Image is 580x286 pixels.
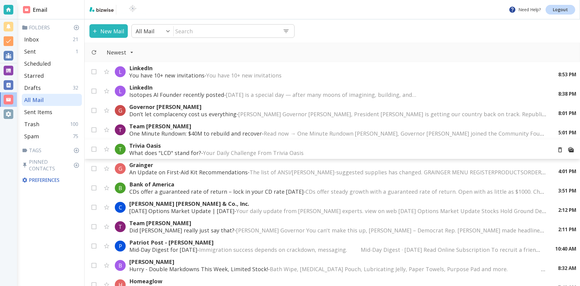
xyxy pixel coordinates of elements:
[129,103,546,110] p: Governor [PERSON_NAME]
[558,110,576,117] p: 8:01 PM
[129,169,546,176] p: An Update on First-Aid Kit Recommendations -
[553,8,568,12] p: Logout
[129,181,546,188] p: Bank of America
[129,84,546,91] p: LinkedIn
[24,60,51,67] p: Scheduled
[129,278,546,285] p: Homeaglow
[129,258,546,265] p: [PERSON_NAME]
[129,219,546,227] p: Team [PERSON_NAME]
[89,7,114,12] img: bizwise
[206,72,411,79] span: You have 10+ new invitations ͏ ͏ ͏ ͏ ͏ ͏ ͏ ͏ ͏ ͏ ͏ ͏ ͏ ͏ ͏ ͏ ͏ ͏ ͏ ͏ ͏ ͏ ͏ ͏ ͏ ͏ ͏ ͏ ͏ ͏ ͏ ͏ ͏ ͏ ...
[24,72,44,79] p: Starred
[73,133,81,140] p: 75
[119,87,122,95] p: L
[22,177,81,183] p: Preferences
[22,147,82,154] p: Tags
[118,165,122,172] p: G
[22,82,82,94] div: Drafts32
[101,46,140,59] button: Filter
[558,168,576,175] p: 4:01 PM
[22,45,82,58] div: Sent1
[24,96,44,104] p: All Mail
[565,144,576,155] button: Mark as Read
[129,239,543,246] p: Patriot Post - [PERSON_NAME]
[129,64,546,72] p: LinkedIn
[119,204,122,211] p: C
[76,48,81,55] p: 1
[24,84,41,91] p: Drafts
[203,149,426,156] span: Your Daily Challenge From Trivia Oasis ‌ ‌ ‌ ‌ ‌ ‌ ‌ ‌ ‌ ‌ ‌ ‌ ‌ ‌ ‌ ‌ ‌ ‌ ‌ ‌ ‌ ‌ ‌ ‌ ‌ ‌ ‌ ‌ ‌ ...
[24,120,39,128] p: Trash
[174,25,278,37] input: Search
[129,188,546,195] p: CDs offer a guaranteed rate of return – lock in your CD rate [DATE] -
[89,47,99,58] button: Refresh
[24,48,36,55] p: Sent
[129,265,546,273] p: Hurry - Double Markdowns This Week, Limited Stock! -
[129,149,547,156] p: What does "LCD" stand for? -
[555,245,576,252] p: 10:40 AM
[119,68,122,75] p: L
[118,107,122,114] p: G
[226,91,514,98] span: [DATE] is a special day — after many moons of imagining, building, and… ͏ ͏ ͏ ͏ ͏ ͏ ͏ ͏ ͏ ͏ ͏ ͏ ͏...
[509,6,541,13] p: Need Help?
[73,84,81,91] p: 32
[119,242,122,250] p: P
[22,70,82,82] div: Starred
[558,90,576,97] p: 8:38 PM
[129,110,546,118] p: Don’t let complacency cost us everything -
[118,223,122,230] p: T
[555,144,565,155] button: Move to Trash
[22,94,82,106] div: All Mail
[558,207,576,213] p: 2:12 PM
[89,24,128,38] button: New Mail
[129,72,546,79] p: You have 10+ new invitations -
[23,6,47,14] h2: Email
[129,246,543,253] p: Mid-Day Digest for [DATE] -
[24,133,39,140] p: Spam
[22,106,82,118] div: Sent Items
[546,5,575,15] a: Logout
[22,159,82,172] p: Pinned Contacts
[73,36,81,43] p: 21
[558,71,576,78] p: 8:53 PM
[21,174,82,186] div: Preferences
[129,91,546,98] p: Isotopes AI Founder recently posted -
[558,129,576,136] p: 5:01 PM
[129,130,546,137] p: One Minute Rundown: $40M to rebuild and recover -
[24,36,39,43] p: Inbox
[118,262,122,269] p: B
[558,187,576,194] p: 3:51 PM
[129,227,546,234] p: Did [PERSON_NAME] really just say that? -
[22,130,82,142] div: Spam75
[22,58,82,70] div: Scheduled
[136,28,154,35] p: All Mail
[22,118,82,130] div: Trash100
[118,184,122,192] p: B
[558,226,576,233] p: 2:11 PM
[129,161,546,169] p: Grainger
[22,24,82,31] p: Folders
[129,123,546,130] p: Team [PERSON_NAME]
[129,142,547,149] p: Trivia Oasis
[23,6,30,13] img: DashboardSidebarEmail.svg
[24,108,52,116] p: Sent Items
[558,265,576,271] p: 8:32 AM
[22,33,82,45] div: Inbox21
[118,146,122,153] p: T
[129,200,546,207] p: [PERSON_NAME] [PERSON_NAME] & Co., Inc.
[118,126,122,133] p: T
[119,5,147,15] img: BioTech International
[129,207,546,215] p: [DATE] Options Market Update | [DATE] -
[70,121,81,127] p: 100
